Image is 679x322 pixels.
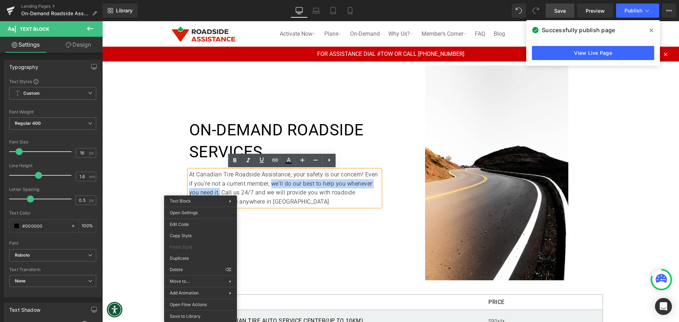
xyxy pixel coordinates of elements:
[170,278,229,285] span: Move to...
[532,46,654,60] a: View Live Page
[223,296,261,303] i: (up to 10km)
[625,8,642,13] span: Publish
[89,198,95,203] span: px
[89,174,95,179] span: em
[89,151,95,155] span: px
[22,222,68,230] input: Color
[369,2,387,24] a: FAQ
[9,303,40,313] div: Text Shadow
[82,277,108,284] b: SERVICE*
[9,267,96,272] div: Text Transform
[174,2,217,24] a: Activate Now
[116,7,133,14] span: Library
[225,267,231,273] span: ⌫
[316,2,368,24] a: Member's Corner
[15,278,26,283] b: None
[82,296,261,303] b: towing to canadian tire auto service center
[542,26,615,34] span: Successfully publish page
[103,4,138,18] a: New Library
[9,163,96,168] div: Line Height
[170,255,231,262] span: Duplicate
[170,233,231,239] span: Copy Style
[388,2,406,24] a: Blog
[291,4,308,18] a: Desktop
[87,99,262,140] b: On-demand roadside services
[170,301,231,308] span: Open Flow Actions
[9,110,96,115] div: Font Weight
[308,4,325,18] a: Laptop
[283,2,314,24] a: Why Us?
[386,277,402,284] b: Price
[9,241,96,246] div: Font
[459,9,504,16] span: Become a member
[170,290,229,296] span: Add Animation
[15,252,30,258] i: Roboto
[455,5,507,20] a: Become a member
[79,220,96,232] div: %
[294,296,495,304] p: $90+tx
[529,4,543,18] button: Redo
[9,78,96,84] div: Text Styles
[170,210,231,216] span: Open Settings
[662,4,676,18] button: More
[170,313,231,320] span: Save to Library
[170,221,231,228] span: Edit Code
[5,281,20,296] div: Accessibility Menu
[21,4,103,9] a: Landing Pages
[170,267,225,273] span: Delete
[616,4,659,18] button: Publish
[554,7,566,14] span: Save
[20,26,49,32] span: Text Block
[170,244,231,250] span: Paste Style
[9,187,96,192] div: Letter Spacing
[69,5,133,21] img: Canadian Tire Roadside
[342,4,359,18] a: Mobile
[219,2,243,24] a: Plans
[21,11,89,16] span: On-Demand Roadside Assistance
[15,121,41,126] b: Regular 400
[577,4,613,18] a: Preview
[53,37,104,53] a: Design
[170,198,191,204] span: Text Block
[325,4,342,18] a: Tablet
[9,140,96,145] div: Font Size
[244,2,281,24] a: On-Demand
[9,211,96,216] div: Text Color
[586,7,605,14] span: Preview
[512,4,526,18] button: Undo
[9,60,38,70] div: Typography
[655,298,672,315] div: Open Intercom Messenger
[87,149,278,185] p: At Canadian Tire Roadside Assistance, your safety is our concern! Even if you’re not a current me...
[23,90,40,96] b: Custom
